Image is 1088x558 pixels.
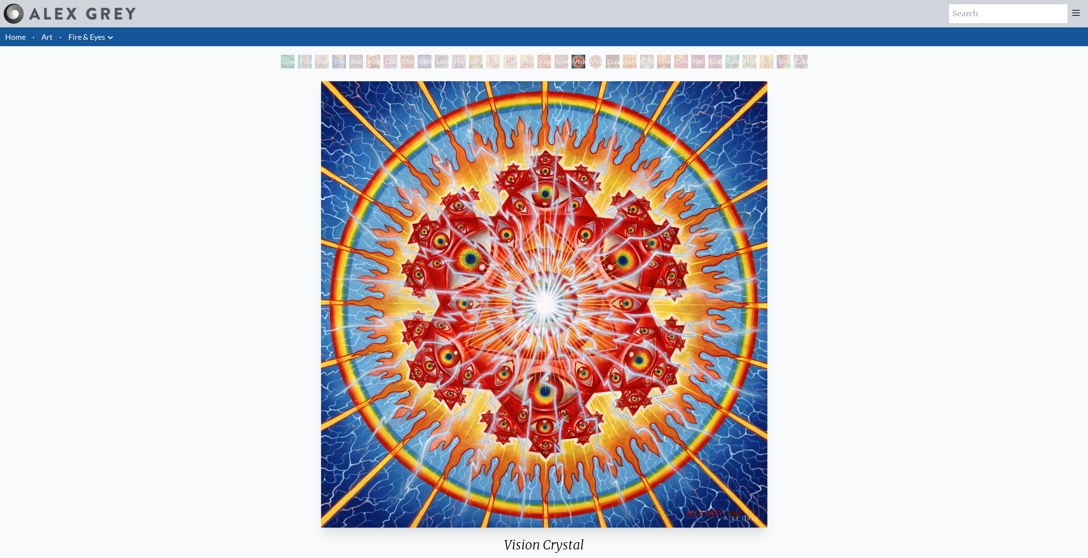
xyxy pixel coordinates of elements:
div: The Seer [452,55,466,68]
div: Ophanic Eyelash [503,55,517,68]
a: Home [5,32,26,41]
div: Aperture [366,55,380,68]
div: Collective Vision [418,55,431,68]
div: Shpongled [777,55,790,68]
div: Seraphic Transport Docking on the Third Eye [469,55,483,68]
div: Fractal Eyes [486,55,500,68]
a: Fire & Eyes [68,31,105,43]
input: Search [949,4,1067,23]
div: Spectral Lotus [554,55,568,68]
div: Cannabis Sutra [383,55,397,68]
a: Art [41,31,53,43]
div: Psychomicrograph of a Fractal Paisley Cherub Feather Tip [520,55,534,68]
div: Third Eye Tears of Joy [401,55,414,68]
li: · [56,27,65,46]
div: Vision Crystal Tondo [589,55,602,68]
div: Study for the Great Turn [315,55,329,68]
div: Green Hand [281,55,295,68]
div: Oversoul [657,55,671,68]
div: Sol Invictus [760,55,773,68]
div: The Torch [332,55,346,68]
div: Guardian of Infinite Vision [606,55,619,68]
div: Net of Being [691,55,705,68]
div: Cosmic Elf [640,55,654,68]
div: One [674,55,688,68]
div: Godself [708,55,722,68]
div: Cuddle [794,55,808,68]
div: Angel Skin [537,55,551,68]
img: Vision-Crystal-1997-Alex-Grey-watermarked.jpg [321,81,767,528]
div: Vision Crystal [572,55,585,68]
div: Higher Vision [743,55,756,68]
li: · [29,27,38,46]
div: Sunyata [623,55,637,68]
div: Cannafist [725,55,739,68]
div: Liberation Through Seeing [435,55,448,68]
div: Pillar of Awareness [298,55,312,68]
div: Rainbow Eye Ripple [349,55,363,68]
